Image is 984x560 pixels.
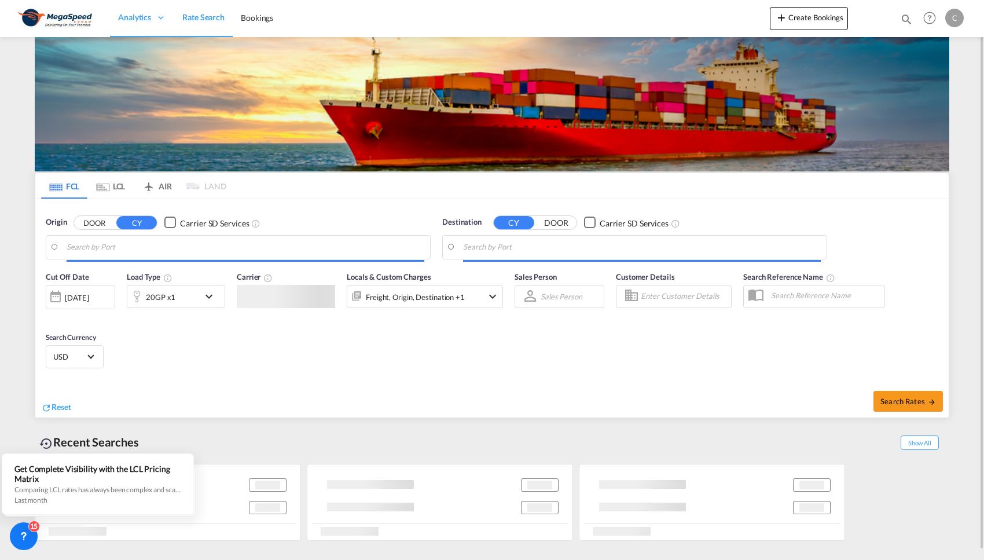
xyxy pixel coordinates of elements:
[53,352,86,362] span: USD
[41,173,226,199] md-pagination-wrapper: Use the left and right arrow keys to navigate between tabs
[180,217,249,229] div: Carrier SD Services
[46,272,89,281] span: Cut Off Date
[116,216,157,229] button: CY
[945,9,964,27] div: C
[41,401,71,413] div: icon-refreshReset
[237,272,273,281] span: Carrier
[127,272,172,281] span: Load Type
[134,173,180,199] md-tab-item: AIR
[41,402,52,412] md-icon: icon-refresh
[616,272,674,281] span: Customer Details
[87,173,134,199] md-tab-item: LCL
[35,37,949,171] img: LCL+%26+FCL+BACKGROUND.png
[347,272,431,281] span: Locals & Custom Charges
[202,290,222,303] md-icon: icon-chevron-down
[142,180,156,188] md-icon: icon-airplane
[774,10,788,24] md-icon: icon-plus 400-fg
[251,218,260,228] md-icon: Unchecked: Search for CY (Container Yard) services for all selected carriers.Checked : Search for...
[600,217,669,229] div: Carrier SD Services
[35,429,144,455] div: Recent Searches
[41,173,87,199] md-tab-item: FCL
[127,285,225,308] div: 20GP x1icon-chevron-down
[900,13,913,30] div: icon-magnify
[35,199,949,417] div: Origin DOOR CY Checkbox No InkUnchecked: Search for CY (Container Yard) services for all selected...
[46,284,115,309] div: [DATE]
[366,288,465,305] div: Freight Origin Destination Factory Stuffing
[52,348,97,365] md-select: Select Currency: $ USDUnited States Dollar
[65,292,89,302] div: [DATE]
[46,308,54,323] md-datepicker: Select
[770,7,848,30] button: icon-plus 400-fgCreate Bookings
[928,398,936,406] md-icon: icon-arrow-right
[900,13,913,25] md-icon: icon-magnify
[442,217,482,228] span: Destination
[901,435,939,450] span: Show All
[920,8,939,28] span: Help
[46,217,67,228] span: Origin
[39,437,53,451] md-icon: icon-backup-restore
[118,12,151,23] span: Analytics
[182,12,225,22] span: Rate Search
[515,272,557,281] span: Sales Person
[880,396,936,405] span: Search Rates
[74,216,115,229] button: DOOR
[584,217,669,229] md-checkbox: Checkbox No Ink
[347,284,503,308] div: Freight Origin Destination Factory Stuffingicon-chevron-down
[486,289,500,303] md-icon: icon-chevron-down
[67,239,424,256] input: Search by Port
[743,272,835,281] span: Search Reference Name
[52,401,71,411] span: Reset
[765,287,884,304] input: Search Reference Name
[163,273,172,283] md-icon: icon-information-outline
[873,390,943,411] button: Search Ratesicon-arrow-right
[17,5,96,31] img: ad002ba0aea611eda5429768204679d3.JPG
[920,8,945,29] div: Help
[641,287,728,305] input: Enter Customer Details
[671,218,680,228] md-icon: Unchecked: Search for CY (Container Yard) services for all selected carriers.Checked : Search for...
[241,13,273,23] span: Bookings
[826,273,835,283] md-icon: Your search will be saved by the below given name
[463,239,821,256] input: Search by Port
[536,216,577,229] button: DOOR
[146,288,175,305] div: 20GP x1
[164,217,249,229] md-checkbox: Checkbox No Ink
[494,216,534,229] button: CY
[46,333,96,342] span: Search Currency
[539,288,583,305] md-select: Sales Person
[263,273,273,283] md-icon: The selected Trucker/Carrierwill be displayed in the rate results If the rates are from another f...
